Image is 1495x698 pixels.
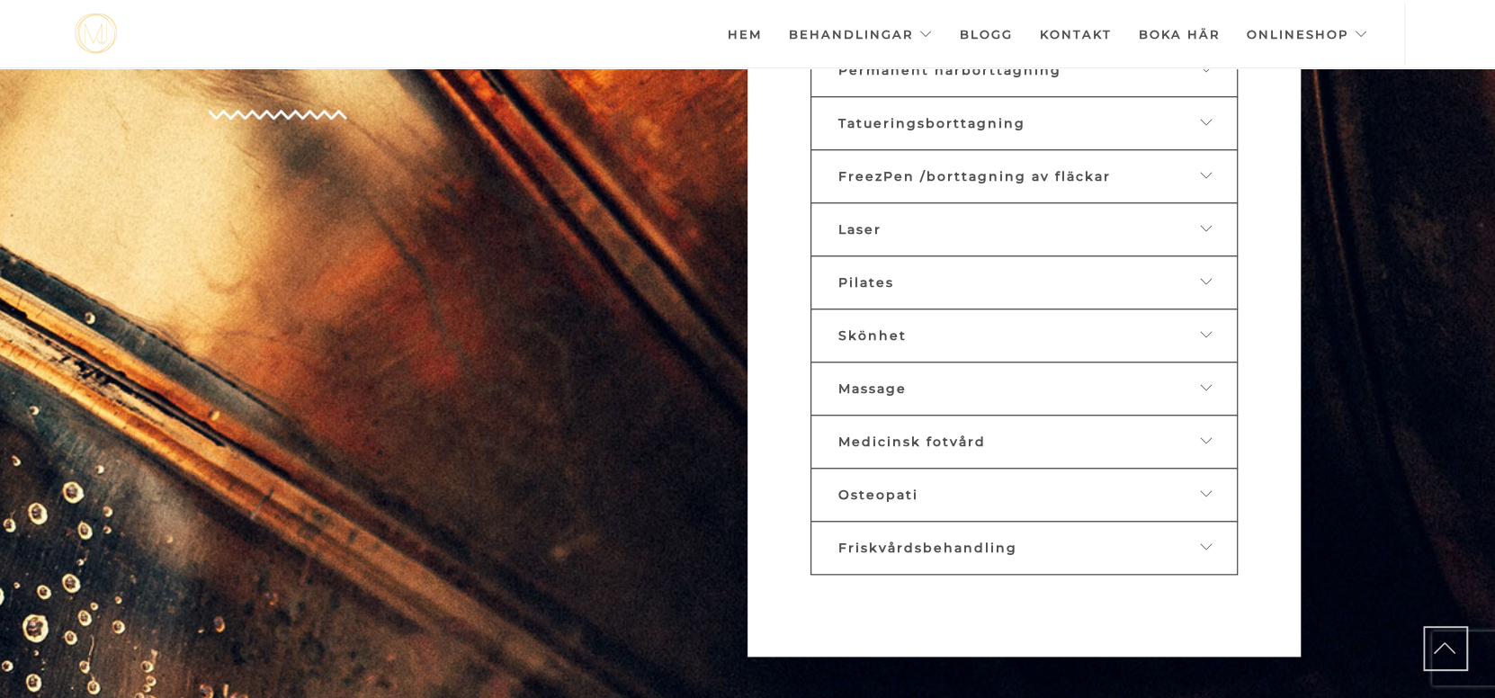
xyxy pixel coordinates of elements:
span: Pilates [838,274,894,291]
span: Friskvårdsbehandling [838,540,1017,556]
a: Behandlingar [789,3,933,66]
a: Kontakt [1040,3,1112,66]
a: Skönhet [810,309,1238,362]
a: mjstudio mjstudio mjstudio [75,13,117,54]
img: mjstudio [75,13,117,54]
span: Tatueringsborttagning [838,115,1025,131]
a: Blogg [960,3,1013,66]
img: Group-4-copy-8 [208,110,347,120]
span: Massage [838,380,907,397]
a: Friskvårdsbehandling [810,521,1238,575]
span: Skönhet [838,327,907,344]
a: Onlineshop [1247,3,1368,66]
a: Hem [728,3,762,66]
a: Pilates [810,255,1238,309]
a: Boka här [1139,3,1220,66]
span: Osteopati [838,487,918,503]
span: Laser [838,221,882,237]
a: Osteopati [810,468,1238,522]
a: Massage [810,362,1238,416]
span: FreezPen /borttagning av fläckar [838,168,1111,184]
span: Medicinsk fotvård [838,434,986,450]
a: Medicinsk fotvård [810,415,1238,469]
a: Laser [810,202,1238,256]
a: Tatueringsborttagning [810,96,1238,150]
a: FreezPen /borttagning av fläckar [810,149,1238,203]
a: Permanent hårborttagning [810,43,1238,97]
span: Permanent hårborttagning [838,62,1061,78]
